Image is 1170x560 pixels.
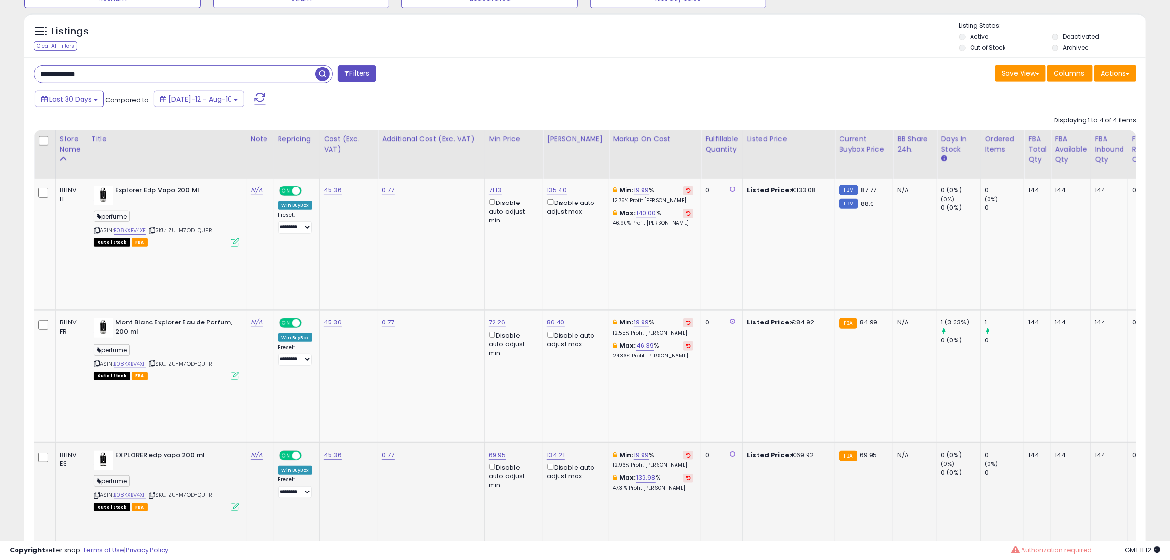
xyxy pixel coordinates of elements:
b: Listed Price: [747,186,791,195]
label: Archived [1063,43,1089,51]
span: Columns [1054,68,1084,78]
p: Listing States: [959,21,1146,31]
i: Revert to store-level Min Markup [686,188,691,193]
div: FBA inbound Qty [1095,134,1124,165]
div: 0 [985,451,1024,459]
b: EXPLORER edp vapo 200 ml [115,451,233,462]
button: Filters [338,65,376,82]
div: % [613,186,693,204]
div: % [613,209,693,227]
div: 144 [1055,186,1083,195]
i: This overrides the store level min markup for this listing [613,187,617,193]
b: Listed Price: [747,450,791,459]
div: ASIN: [94,451,239,510]
div: Store Name [60,134,83,154]
span: Compared to: [105,95,150,104]
a: 0.77 [382,318,395,327]
p: 12.55% Profit [PERSON_NAME] [613,330,693,337]
a: 135.40 [547,186,567,195]
a: 19.99 [634,450,649,460]
span: FBA [132,372,148,380]
div: 144 [1028,318,1043,327]
div: Additional Cost (Exc. VAT) [382,134,480,144]
span: FBA [132,503,148,511]
div: N/A [897,451,929,459]
label: Deactivated [1063,33,1099,41]
a: 45.36 [324,186,342,195]
div: 0 [985,186,1024,195]
div: €84.92 [747,318,827,327]
a: 0.77 [382,450,395,460]
div: Preset: [278,212,313,234]
div: Markup on Cost [613,134,697,144]
div: BHNV ES [60,451,80,468]
div: 144 [1055,318,1083,327]
div: 0 (0%) [941,186,980,195]
span: All listings that are currently out of stock and unavailable for purchase on Amazon [94,238,130,247]
a: 69.95 [489,450,506,460]
a: 140.00 [636,208,656,218]
div: 144 [1028,451,1043,459]
div: Ordered Items [985,134,1020,154]
a: Privacy Policy [126,545,168,555]
div: 0 (0%) [941,468,980,477]
span: 2025-09-10 11:12 GMT [1125,545,1160,555]
div: 1 (3.33%) [941,318,980,327]
div: Clear All Filters [34,41,77,51]
a: 45.36 [324,318,342,327]
button: Actions [1094,65,1136,82]
small: FBA [839,318,857,329]
a: 139.98 [636,473,656,483]
a: B08KXBV4XF [114,360,146,368]
div: N/A [897,318,929,327]
div: [PERSON_NAME] [547,134,605,144]
span: perfume [94,211,130,222]
span: perfume [94,344,130,356]
span: All listings that are currently out of stock and unavailable for purchase on Amazon [94,503,130,511]
div: Disable auto adjust max [547,197,601,216]
div: 0 (0%) [941,336,980,345]
div: 144 [1095,186,1121,195]
b: Explorer Edp Vapo 200 Ml [115,186,233,198]
div: 144 [1028,186,1043,195]
p: 24.36% Profit [PERSON_NAME] [613,353,693,359]
i: Revert to store-level Min Markup [686,453,691,458]
div: Disable auto adjust max [547,330,601,349]
div: €69.92 [747,451,827,459]
span: OFF [300,451,315,459]
b: Max: [619,208,636,218]
small: FBM [839,199,858,209]
button: [DATE]-12 - Aug-10 [154,91,244,107]
div: FBA Available Qty [1055,134,1087,165]
div: % [613,474,693,492]
span: All listings that are currently out of stock and unavailable for purchase on Amazon [94,372,130,380]
span: 88.9 [861,199,874,208]
span: 69.95 [860,450,877,459]
div: 144 [1095,318,1121,327]
small: (0%) [941,195,955,203]
span: 87.77 [861,186,877,195]
div: Fulfillable Quantity [705,134,739,154]
div: 0 [705,318,735,327]
i: Revert to store-level Max Markup [686,211,691,216]
div: Win BuyBox [278,333,313,342]
span: | SKU: ZU-M7OD-QUFR [148,491,212,499]
label: Active [970,33,988,41]
span: ON [280,187,292,195]
div: €133.08 [747,186,827,195]
a: B08KXBV4XF [114,226,146,235]
i: Revert to store-level Max Markup [686,475,691,480]
div: BHNV FR [60,318,80,336]
div: FBA Total Qty [1028,134,1047,165]
a: 71.13 [489,186,502,195]
div: Listed Price [747,134,831,144]
span: | SKU: ZU-M7OD-QUFR [148,360,212,368]
div: 144 [1055,451,1083,459]
p: 12.75% Profit [PERSON_NAME] [613,197,693,204]
div: Preset: [278,344,313,366]
p: 46.90% Profit [PERSON_NAME] [613,220,693,227]
div: BHNV IT [60,186,80,204]
small: FBM [839,185,858,195]
button: Last 30 Days [35,91,104,107]
small: (0%) [941,460,955,468]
